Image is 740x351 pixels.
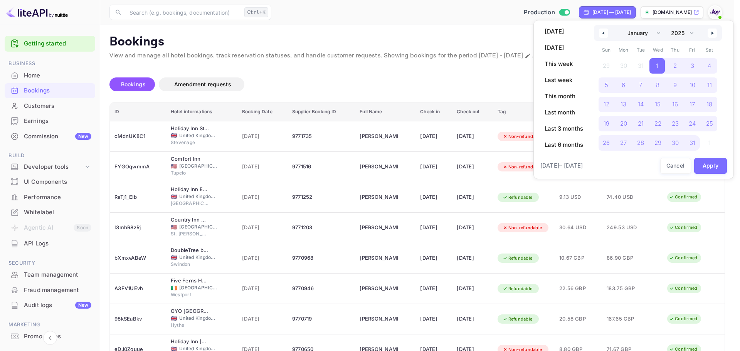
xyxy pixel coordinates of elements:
[649,133,667,149] button: 29
[638,97,644,111] span: 14
[615,95,632,110] button: 13
[632,114,649,129] button: 21
[598,95,615,110] button: 12
[656,59,658,73] span: 1
[706,97,712,111] span: 18
[684,44,701,56] span: Fri
[620,136,627,150] span: 27
[666,56,684,72] button: 2
[540,74,588,87] button: Last week
[684,56,701,72] button: 3
[666,76,684,91] button: 9
[690,78,695,92] span: 10
[649,56,667,72] button: 1
[672,136,679,150] span: 30
[684,76,701,91] button: 10
[666,44,684,56] span: Thu
[540,122,588,135] button: Last 3 months
[615,76,632,91] button: 6
[540,138,588,151] button: Last 6 months
[540,161,583,170] span: [DATE] – [DATE]
[615,114,632,129] button: 20
[706,117,713,131] span: 25
[540,57,588,71] button: This week
[655,97,661,111] span: 15
[666,114,684,129] button: 23
[620,117,627,131] span: 20
[666,133,684,149] button: 30
[649,114,667,129] button: 22
[654,117,661,131] span: 22
[632,44,649,56] span: Tue
[598,114,615,129] button: 19
[649,95,667,110] button: 15
[672,117,679,131] span: 23
[673,59,677,73] span: 2
[654,136,661,150] span: 29
[615,133,632,149] button: 27
[672,97,678,111] span: 16
[684,133,701,149] button: 31
[604,117,609,131] span: 19
[637,136,644,150] span: 28
[673,78,677,92] span: 9
[540,41,588,54] button: [DATE]
[701,95,718,110] button: 18
[690,136,695,150] span: 31
[694,158,727,174] button: Apply
[701,56,718,72] button: 4
[666,95,684,110] button: 16
[684,114,701,129] button: 24
[632,133,649,149] button: 28
[691,59,694,73] span: 3
[615,44,632,56] span: Mon
[701,44,718,56] span: Sat
[632,95,649,110] button: 14
[598,76,615,91] button: 5
[598,133,615,149] button: 26
[540,90,588,103] button: This month
[689,117,696,131] span: 24
[604,97,609,111] span: 12
[701,76,718,91] button: 11
[684,95,701,110] button: 17
[701,114,718,129] button: 25
[649,44,667,56] span: Wed
[690,97,695,111] span: 17
[622,78,625,92] span: 6
[656,78,659,92] span: 8
[707,78,712,92] span: 11
[598,44,615,56] span: Sun
[605,78,608,92] span: 5
[649,76,667,91] button: 8
[540,25,588,38] button: [DATE]
[603,136,610,150] span: 26
[708,59,711,73] span: 4
[639,78,642,92] span: 7
[632,76,649,91] button: 7
[621,97,626,111] span: 13
[660,158,691,174] button: Cancel
[638,117,644,131] span: 21
[540,106,588,119] button: Last month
